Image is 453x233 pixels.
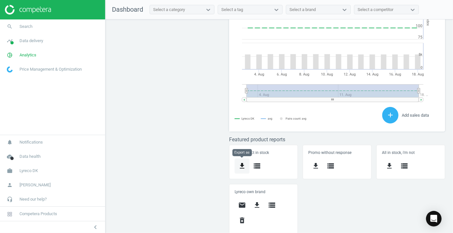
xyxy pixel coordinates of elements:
[19,182,51,188] span: [PERSON_NAME]
[300,72,310,76] tspan: 8. Aug
[235,190,292,194] h5: Lyreco own brand
[344,72,356,76] tspan: 12. Aug
[19,38,43,44] span: Data delivery
[386,162,393,170] i: get_app
[19,196,47,202] span: Need our help?
[92,223,99,231] i: chevron_left
[382,150,440,155] h5: All in stock, i'm not
[426,211,442,227] div: Open Intercom Messenger
[420,93,428,97] tspan: 18. …
[323,158,338,174] button: storage
[358,7,393,13] div: Select a competitor
[419,52,422,57] text: 5k
[5,5,51,15] img: ajHJNr6hYgQAAAAASUVORK5CYII=
[229,136,445,143] h3: Featured product reports
[4,150,16,163] i: cloud_done
[412,72,424,76] tspan: 18. Aug
[19,66,82,72] span: Price Management & Optimization
[232,149,252,156] div: Export as
[402,113,429,118] span: Add sales data
[7,66,13,73] img: wGWNvw8QSZomAAAAABJRU5ErkJggg==
[289,7,316,13] div: Select a brand
[416,24,422,28] text: 100
[327,162,335,170] i: storage
[268,201,276,209] i: storage
[241,117,254,121] tspan: Lyreco DK
[19,139,43,145] span: Notifications
[235,198,250,213] button: email
[253,162,261,170] i: storage
[366,72,378,76] tspan: 14. Aug
[308,158,323,174] button: get_app
[4,35,16,47] i: timeline
[250,198,264,213] button: get_app
[250,158,264,174] button: storage
[4,165,16,177] i: work
[268,117,272,120] tspan: avg
[277,72,287,76] tspan: 6. Aug
[4,179,16,191] i: person
[308,150,366,155] h5: Promo without response
[382,158,397,174] button: get_app
[4,193,16,205] i: headset_mic
[19,24,32,29] span: Search
[19,211,57,217] span: Competera Products
[382,107,398,123] button: add
[4,136,16,148] i: notifications
[386,111,394,119] i: add
[238,201,246,209] i: email
[254,72,264,76] tspan: 4. Aug
[400,162,408,170] i: storage
[235,213,250,228] button: delete_forever
[418,35,422,40] text: 75
[312,162,320,170] i: get_app
[238,216,246,224] i: delete_forever
[112,6,143,13] span: Dashboard
[321,72,333,76] tspan: 10. Aug
[421,65,422,70] text: 0
[4,49,16,61] i: pie_chart_outlined
[238,162,246,170] i: get_app
[397,158,412,174] button: storage
[19,168,38,174] span: Lyreco DK
[221,7,243,13] div: Select a tag
[264,198,279,213] button: storage
[4,20,16,33] i: search
[153,7,185,13] div: Select a category
[19,52,36,58] span: Analytics
[286,117,306,120] tspan: Pairs count: avg
[235,158,250,174] button: get_app
[426,8,430,26] tspan: Price Index
[389,72,401,76] tspan: 16. Aug
[235,150,292,155] h5: My product in stock
[87,223,104,231] button: chevron_left
[253,201,261,209] i: get_app
[19,154,41,159] span: Data health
